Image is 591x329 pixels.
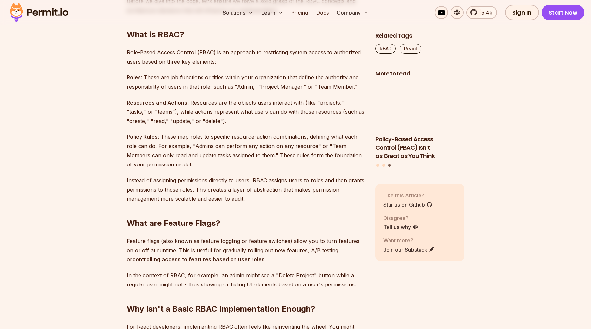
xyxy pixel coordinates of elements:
div: Posts [375,82,464,168]
button: Learn [259,6,286,19]
p: Like this Article? [383,192,432,199]
p: : Resources are the objects users interact with (like "projects," "tasks," or "teams"), while act... [127,98,365,126]
strong: Policy Rules [127,134,158,140]
li: 3 of 3 [375,82,464,160]
h2: Related Tags [375,32,464,40]
p: Feature flags (also known as feature toggling or feature switches) allow you to turn features on ... [127,236,365,264]
button: Solutions [220,6,256,19]
a: Start Now [542,5,585,20]
p: Disagree? [383,214,418,222]
a: Star us on Github [383,201,432,209]
h2: More to read [375,70,464,78]
button: Go to slide 3 [388,164,391,167]
a: Join our Substack [383,246,435,254]
h3: Policy-Based Access Control (PBAC) Isn’t as Great as You Think [375,135,464,160]
button: Company [334,6,371,19]
a: Tell us why [383,223,418,231]
a: 5.4k [466,6,497,19]
span: 5.4k [478,9,492,16]
img: Permit logo [7,1,71,24]
h2: Why Isn't a Basic RBAC Implementation Enough? [127,277,365,314]
strong: Roles [127,74,141,81]
p: Want more? [383,236,435,244]
a: Policy-Based Access Control (PBAC) Isn’t as Great as You ThinkPolicy-Based Access Control (PBAC) ... [375,82,464,160]
strong: controlling access to features based on user roles [132,256,264,263]
a: React [400,44,421,54]
p: : These are job functions or titles within your organization that define the authority and respon... [127,73,365,91]
p: Role-Based Access Control (RBAC) is an approach to restricting system access to authorized users ... [127,48,365,66]
h2: What are Feature Flags? [127,192,365,228]
button: Go to slide 1 [376,164,379,167]
button: Go to slide 2 [382,164,385,167]
a: RBAC [375,44,396,54]
a: Sign In [505,5,539,20]
strong: Resources and Actions [127,99,187,106]
a: Pricing [289,6,311,19]
p: In the context of RBAC, for example, an admin might see a "Delete Project" button while a regular... [127,271,365,289]
img: Policy-Based Access Control (PBAC) Isn’t as Great as You Think [375,82,464,132]
a: Docs [314,6,331,19]
p: : These map roles to specific resource-action combinations, defining what each role can do. For e... [127,132,365,169]
p: Instead of assigning permissions directly to users, RBAC assigns users to roles and then grants p... [127,176,365,203]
